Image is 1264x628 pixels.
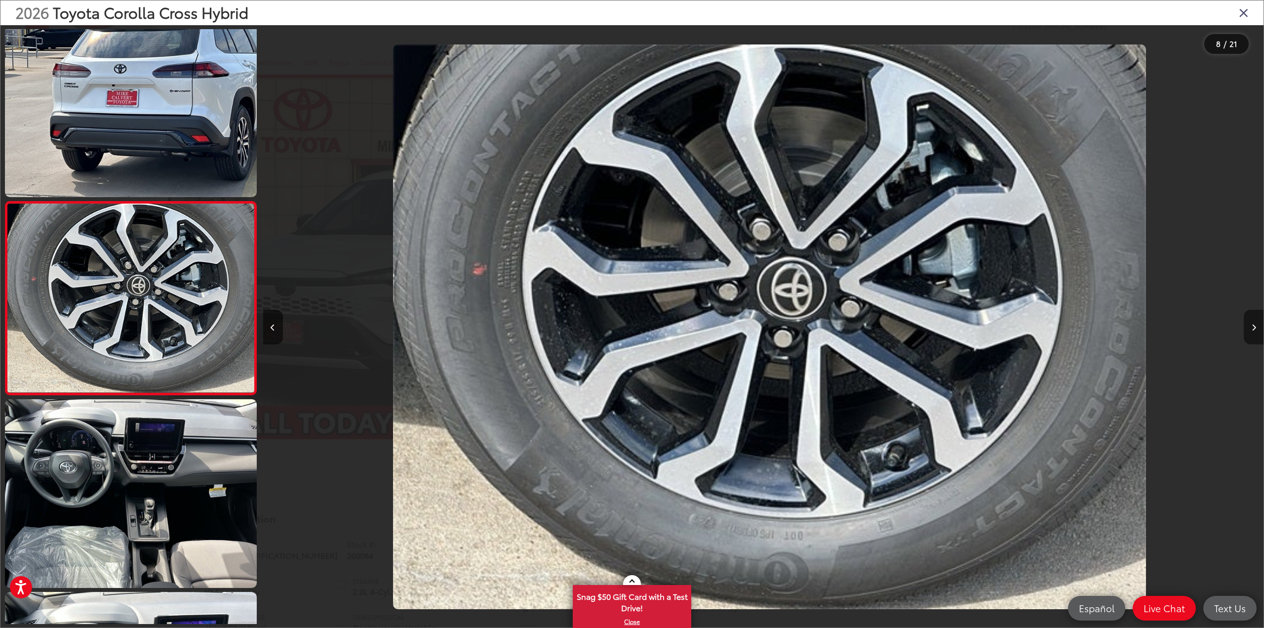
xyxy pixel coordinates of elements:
[1216,38,1221,49] span: 8
[1074,602,1119,614] span: Español
[1068,596,1125,621] a: Español
[2,6,259,199] img: 2026 Toyota Corolla Cross Hybrid Hybrid S
[1239,6,1249,19] i: Close gallery
[1209,602,1251,614] span: Text Us
[1133,596,1196,621] a: Live Chat
[2,397,259,590] img: 2026 Toyota Corolla Cross Hybrid Hybrid S
[1244,310,1264,344] button: Next image
[574,586,690,616] span: Snag $50 Gift Card with a Test Drive!
[1229,38,1237,49] span: 21
[15,1,49,23] span: 2026
[53,1,248,23] span: Toyota Corolla Cross Hybrid
[1223,41,1227,47] span: /
[1139,602,1190,614] span: Live Chat
[1203,596,1257,621] a: Text Us
[263,310,283,344] button: Previous image
[393,44,1146,610] img: 2026 Toyota Corolla Cross Hybrid Hybrid S
[5,204,257,392] img: 2026 Toyota Corolla Cross Hybrid Hybrid S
